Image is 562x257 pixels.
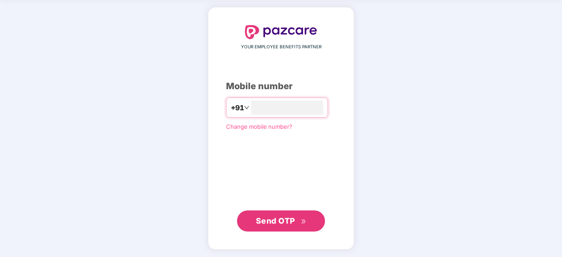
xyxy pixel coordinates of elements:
[244,105,249,110] span: down
[301,219,307,224] span: double-right
[245,25,317,39] img: logo
[237,210,325,232] button: Send OTPdouble-right
[226,80,336,93] div: Mobile number
[226,123,292,130] a: Change mobile number?
[231,102,244,113] span: +91
[241,43,321,51] span: YOUR EMPLOYEE BENEFITS PARTNER
[256,216,295,225] span: Send OTP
